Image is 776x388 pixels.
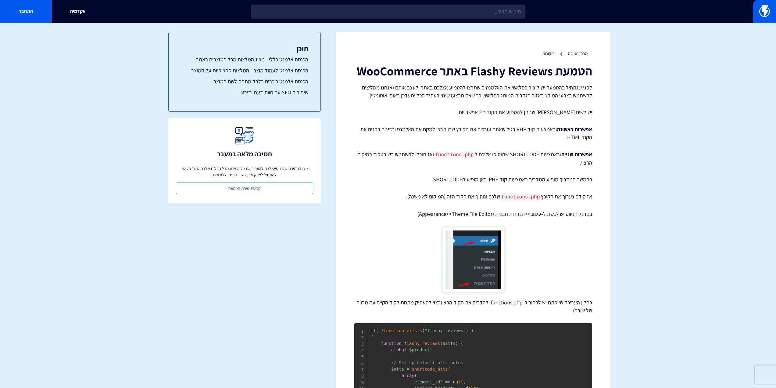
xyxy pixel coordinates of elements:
span: ( [414,373,417,378]
span: if [371,328,376,333]
h3: תוכן [181,45,308,53]
span: { [371,335,373,339]
strong: אפשרות שנייה: [560,151,592,158]
span: ; [430,347,432,352]
code: functions.php [500,194,541,201]
span: ( [376,328,378,333]
span: null [453,379,463,384]
p: צוות התמיכה שלנו יסייע לכם להעביר את כל המידע מכל הכלים שלכם לתוך פלאשי ולהתחיל לשווק מיד, השירות... [176,165,313,178]
span: $atts [443,341,456,346]
span: ) [466,328,468,333]
p: בחלון העריכה שייפתח יש לבחור ב-functions.php ולהדביק את הקוד הבא (רצוי להעתיק מתחת לקוד הקיים עם ... [354,299,592,314]
a: הכנסת אלמנט כוכבים בלבד מתחת לשם המוצר [181,78,308,85]
a: ביקורות [542,51,554,56]
input: חיפוש מהיר... [251,5,525,19]
h3: תמיכה מלאה במעבר [217,150,272,158]
span: flashy_reviews [404,341,440,346]
span: ) [456,341,458,346]
span: $product [409,347,430,352]
span: ( [422,328,424,333]
p: באמצעות SHORTCODE שתוסיפו אליכם ל ואז תוכלו להשתמש בשורטקוד במיקום הרצוי. [354,150,592,167]
a: קביעת שיחת הטמעה [176,183,313,194]
code: functions.php [434,152,475,158]
p: לפני שנתחיל בהטמעה יש ליצור בפלאשי את האלמנטים שתרצו להטמיע אצלכם באתר ולעצב אותם (אנחנו ממליצים ... [354,84,592,99]
a: מרכז תמיכה [568,51,588,56]
span: { [461,341,463,346]
span: global [391,347,407,352]
a: הכנסת אלמנט כללי - מציג המלצות מכל המוצרים באתר [181,56,308,63]
span: ! [381,328,383,333]
h1: הטמעת Flashy Reviews באתר WooCommerce [354,64,592,78]
span: = [407,367,409,372]
a: הכנסת אלמנט לעמוד מוצר - המלצות ספציפיות על המוצר [181,67,308,74]
span: $atts [391,367,404,372]
p: באמצעות קוד PHP רגיל שאתם עורכים את הקובץ שבו תרצו למקם את האלמנט ומזינים בפנים את הקוד HTML. [354,125,592,141]
span: => [445,379,450,384]
p: אז קודם נערוך את הקובץ שלכם ונוסיף את הקוד הזה (המיקום לא משנה): [354,193,592,201]
p: בסרגל הניווט יש לגשת ל-עיצוב>>הגדרות תבנית (Appearance>>Theme File Editor) [354,210,592,218]
a: שיפור ה SEO עם חוות דעת ודירוג [181,89,308,96]
span: ) [471,328,473,333]
span: array [402,373,414,378]
span: 'element_id' [412,379,443,384]
span: // Set up default attributes [391,360,463,365]
span: shortcode_atts [412,367,448,372]
span: "flashy_reviews" [425,328,466,333]
p: בהמשך המדריך מופיע המדריך באמצעות קוד PHP וכאן מופיע הSHORTCODE. [354,176,592,183]
span: ( [448,367,450,372]
strong: אפשרות ראשונה: [556,126,592,133]
span: function_exists [384,328,422,333]
span: , [463,379,466,384]
p: יש לשים [PERSON_NAME] שניתן להטמיע את הקוד ב 2 אפשרויות. [354,108,592,116]
span: function [381,341,401,346]
span: ( [440,341,442,346]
